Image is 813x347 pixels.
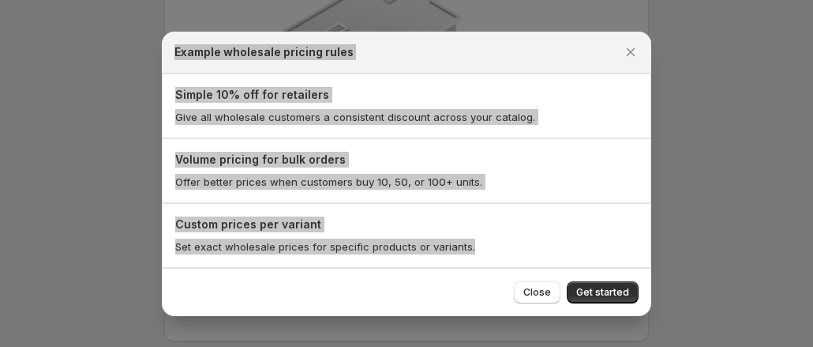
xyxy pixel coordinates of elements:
button: Get started [567,281,639,304]
p: Give all wholesale customers a consistent discount across your catalog. [175,109,638,125]
h4: Volume pricing for bulk orders [175,152,638,168]
h4: Custom prices per variant [175,217,638,232]
h4: Simple 10% off for retailers [175,87,638,103]
p: Offer better prices when customers buy 10, 50, or 100+ units. [175,174,638,190]
h2: Example wholesale pricing rules [174,44,354,60]
button: Close [514,281,560,304]
button: Close [620,41,642,63]
p: Set exact wholesale prices for specific products or variants. [175,239,638,255]
span: Close [523,286,551,299]
span: Get started [576,286,629,299]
